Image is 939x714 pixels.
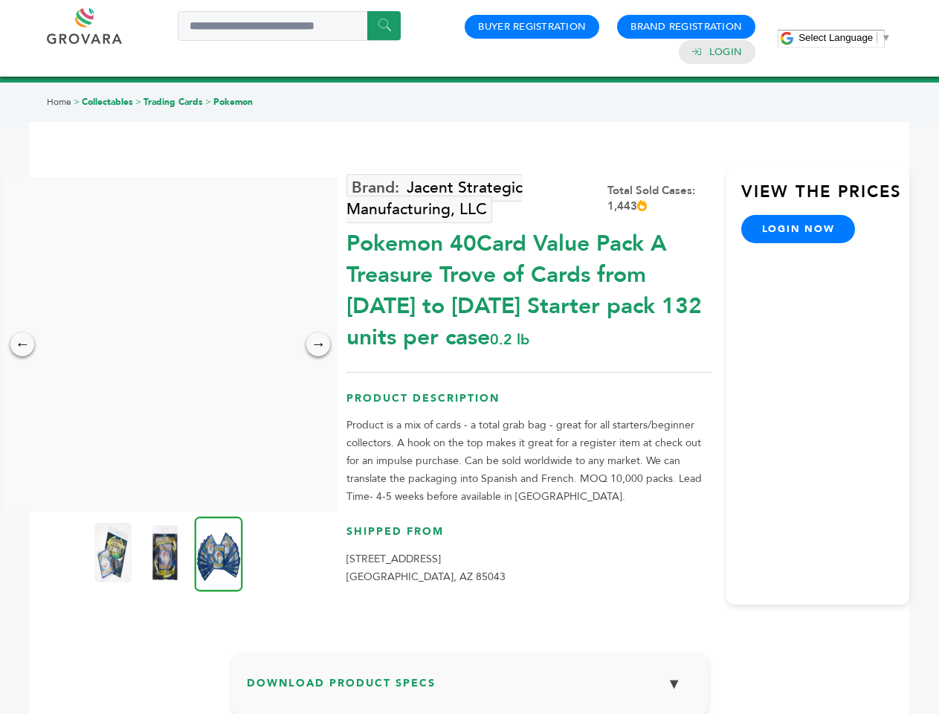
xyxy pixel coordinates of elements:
[346,524,711,550] h3: Shipped From
[346,174,523,223] a: Jacent Strategic Manufacturing, LLC
[74,96,80,108] span: >
[346,391,711,417] h3: Product Description
[798,32,873,43] span: Select Language
[741,181,909,215] h3: View the Prices
[195,516,243,591] img: Pokemon 40-Card Value Pack – A Treasure Trove of Cards from 1996 to 2024 - Starter pack! 132 unit...
[490,329,529,350] span: 0.2 lb
[607,183,711,214] div: Total Sold Cases: 1,443
[877,32,877,43] span: ​
[306,332,330,356] div: →
[478,20,586,33] a: Buyer Registration
[798,32,891,43] a: Select Language​
[146,523,184,582] img: Pokemon 40-Card Value Pack – A Treasure Trove of Cards from 1996 to 2024 - Starter pack! 132 unit...
[709,45,742,59] a: Login
[10,332,34,356] div: ←
[881,32,891,43] span: ▼
[143,96,203,108] a: Trading Cards
[346,550,711,586] p: [STREET_ADDRESS] [GEOGRAPHIC_DATA], AZ 85043
[346,221,711,353] div: Pokemon 40Card Value Pack A Treasure Trove of Cards from [DATE] to [DATE] Starter pack 132 units ...
[656,668,693,700] button: ▼
[94,523,132,582] img: Pokemon 40-Card Value Pack – A Treasure Trove of Cards from 1996 to 2024 - Starter pack! 132 unit...
[247,668,693,711] h3: Download Product Specs
[741,215,856,243] a: login now
[135,96,141,108] span: >
[630,20,742,33] a: Brand Registration
[346,416,711,506] p: Product is a mix of cards - a total grab bag - great for all starters/beginner collectors. A hook...
[205,96,211,108] span: >
[213,96,253,108] a: Pokemon
[178,11,401,41] input: Search a product or brand...
[47,96,71,108] a: Home
[82,96,133,108] a: Collectables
